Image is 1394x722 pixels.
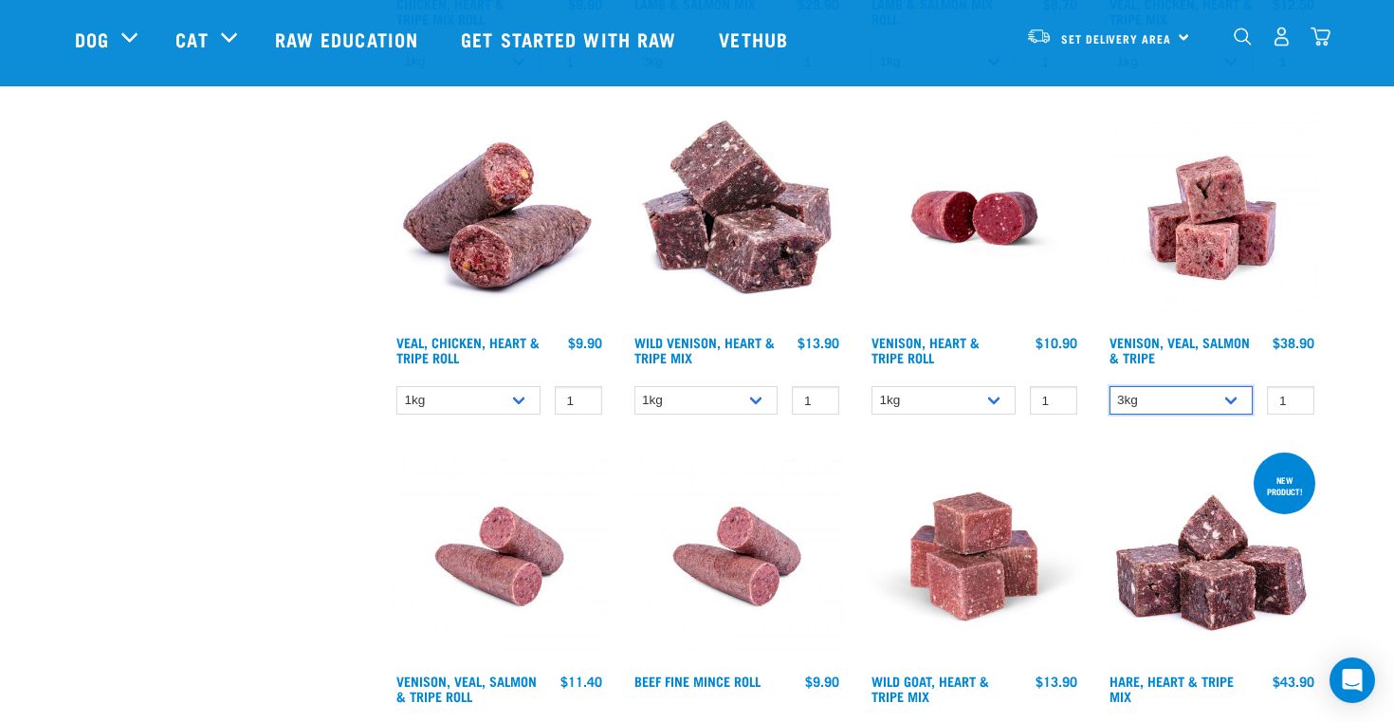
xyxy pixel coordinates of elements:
img: home-icon-1@2x.png [1234,28,1252,46]
div: $38.90 [1273,335,1314,350]
div: $9.90 [805,674,839,689]
img: Venison Veal Salmon Tripe 1651 [630,449,845,664]
img: van-moving.png [1026,28,1052,45]
img: Goat Heart Tripe 8451 [867,449,1082,664]
input: 1 [792,386,839,416]
div: $9.90 [568,335,602,350]
a: Cat [175,25,208,53]
a: Hare, Heart & Tripe Mix [1110,677,1234,699]
a: Venison, Veal, Salmon & Tripe Roll [396,677,537,699]
span: Set Delivery Area [1061,35,1171,42]
div: $43.90 [1273,674,1314,689]
img: 1263 Chicken Organ Roll 02 [392,110,607,325]
input: 1 [555,386,602,416]
div: $10.90 [1036,335,1077,350]
img: Raw Essentials Venison Heart & Tripe Hypoallergenic Raw Pet Food Bulk Roll Unwrapped [867,110,1082,325]
a: Venison, Veal, Salmon & Tripe [1110,339,1250,361]
a: Wild Goat, Heart & Tripe Mix [871,677,989,699]
a: Venison, Heart & Tripe Roll [871,339,980,361]
div: $13.90 [1036,674,1077,689]
div: $13.90 [798,335,839,350]
img: Venison Veal Salmon Tripe 1621 [1105,110,1320,325]
img: home-icon@2x.png [1311,27,1330,46]
img: Venison Veal Salmon Tripe 1651 [392,449,607,664]
a: Get started with Raw [442,1,700,77]
a: Raw Education [256,1,442,77]
a: Wild Venison, Heart & Tripe Mix [634,339,775,361]
div: $11.40 [560,674,602,689]
input: 1 [1267,386,1314,416]
a: Dog [75,25,109,53]
a: Vethub [700,1,812,77]
input: 1 [1030,386,1077,416]
img: 1171 Venison Heart Tripe Mix 01 [630,110,845,325]
a: Veal, Chicken, Heart & Tripe Roll [396,339,540,361]
div: new product! [1254,466,1315,506]
img: user.png [1272,27,1292,46]
img: 1175 Rabbit Heart Tripe Mix 01 [1105,449,1320,664]
div: Open Intercom Messenger [1330,657,1375,703]
a: Beef Fine Mince Roll [634,677,761,684]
